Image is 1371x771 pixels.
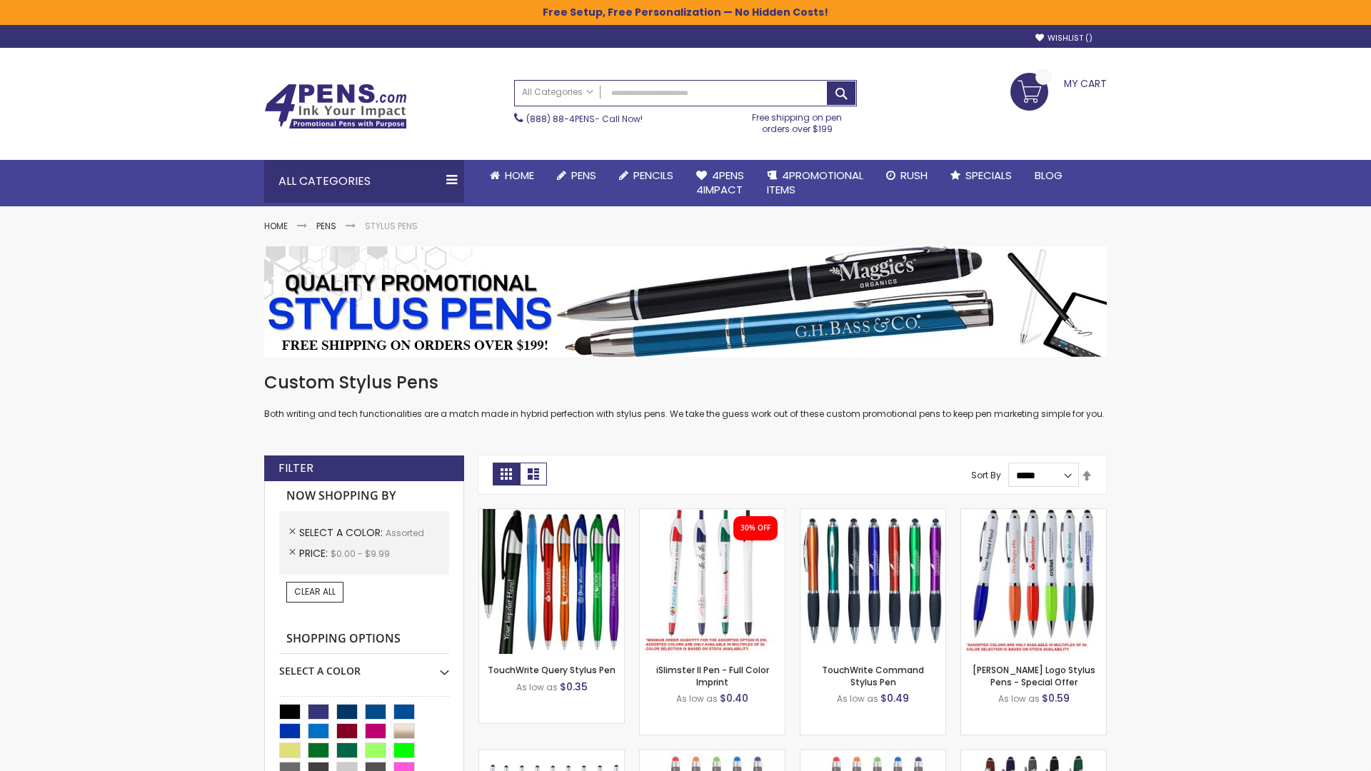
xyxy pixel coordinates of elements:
[640,750,785,762] a: Islander Softy Gel Pen with Stylus-Assorted
[1042,691,1070,705] span: $0.59
[299,546,331,560] span: Price
[608,160,685,191] a: Pencils
[800,508,945,520] a: TouchWrite Command Stylus Pen-Assorted
[640,508,785,520] a: iSlimster II - Full Color-Assorted
[526,113,643,125] span: - Call Now!
[800,509,945,654] img: TouchWrite Command Stylus Pen-Assorted
[516,681,558,693] span: As low as
[800,750,945,762] a: Islander Softy Gel with Stylus - ColorJet Imprint-Assorted
[331,548,390,560] span: $0.00 - $9.99
[939,160,1023,191] a: Specials
[1035,33,1093,44] a: Wishlist
[755,160,875,206] a: 4PROMOTIONALITEMS
[493,463,520,485] strong: Grid
[386,527,424,539] span: Assorted
[479,750,624,762] a: Stiletto Advertising Stylus Pens-Assorted
[264,246,1107,357] img: Stylus Pens
[961,508,1106,520] a: Kimberly Logo Stylus Pens-Assorted
[633,168,673,183] span: Pencils
[505,168,534,183] span: Home
[478,160,546,191] a: Home
[998,692,1040,705] span: As low as
[696,168,744,197] span: 4Pens 4impact
[640,509,785,654] img: iSlimster II - Full Color-Assorted
[294,585,336,598] span: Clear All
[720,691,748,705] span: $0.40
[526,113,595,125] a: (888) 88-4PENS
[479,509,624,654] img: TouchWrite Query Stylus Pen-Assorted
[479,508,624,520] a: TouchWrite Query Stylus Pen-Assorted
[973,664,1095,687] a: [PERSON_NAME] Logo Stylus Pens - Special Offer
[264,371,1107,394] h1: Custom Stylus Pens
[685,160,755,206] a: 4Pens4impact
[264,160,464,203] div: All Categories
[571,168,596,183] span: Pens
[264,84,407,129] img: 4Pens Custom Pens and Promotional Products
[279,624,449,655] strong: Shopping Options
[522,86,593,98] span: All Categories
[961,750,1106,762] a: Custom Soft Touch® Metal Pens with Stylus-Assorted
[965,168,1012,183] span: Specials
[316,220,336,232] a: Pens
[515,81,601,104] a: All Categories
[1035,168,1063,183] span: Blog
[738,106,858,135] div: Free shipping on pen orders over $199
[279,654,449,678] div: Select A Color
[875,160,939,191] a: Rush
[560,680,588,694] span: $0.35
[546,160,608,191] a: Pens
[264,371,1107,420] div: Both writing and tech functionalities are a match made in hybrid perfection with stylus pens. We ...
[961,509,1106,654] img: Kimberly Logo Stylus Pens-Assorted
[656,664,769,687] a: iSlimster II Pen - Full Color Imprint
[837,692,878,705] span: As low as
[278,460,313,476] strong: Filter
[1023,160,1074,191] a: Blog
[880,691,909,705] span: $0.49
[900,168,928,183] span: Rush
[488,664,616,676] a: TouchWrite Query Stylus Pen
[264,220,288,232] a: Home
[279,481,449,511] strong: Now Shopping by
[740,523,770,533] div: 30% OFF
[971,469,1001,481] label: Sort By
[299,525,386,540] span: Select A Color
[822,664,924,687] a: TouchWrite Command Stylus Pen
[676,692,718,705] span: As low as
[286,582,343,602] a: Clear All
[767,168,863,197] span: 4PROMOTIONAL ITEMS
[365,220,418,232] strong: Stylus Pens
